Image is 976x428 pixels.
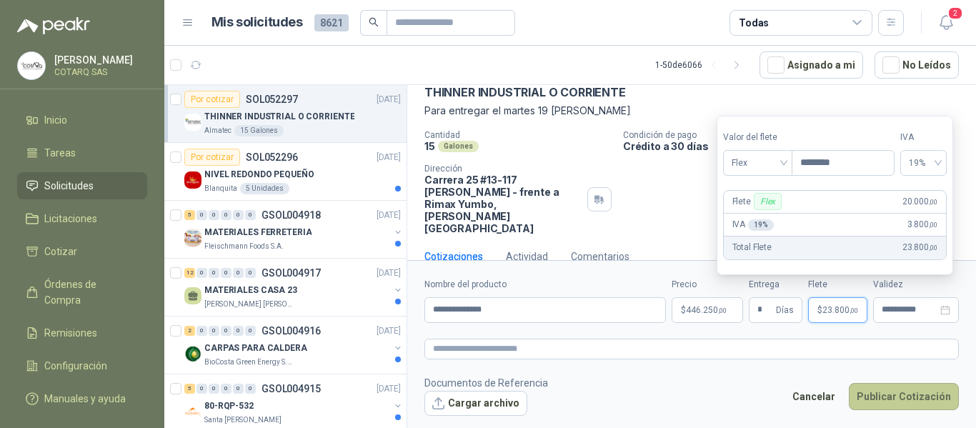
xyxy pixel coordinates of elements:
[221,384,231,394] div: 0
[749,278,802,292] label: Entrega
[17,17,90,34] img: Logo peakr
[754,193,782,210] div: Flex
[233,384,244,394] div: 0
[732,193,785,210] p: Flete
[209,210,219,220] div: 0
[164,143,407,201] a: Por cotizarSOL052296[DATE] Company LogoNIVEL REDONDO PEQUEÑOBlanquita5 Unidades
[907,218,937,232] span: 3.800
[54,68,144,76] p: COTARQ SAS
[873,278,959,292] label: Validez
[184,403,201,420] img: Company Logo
[929,221,937,229] span: ,00
[909,152,938,174] span: 19%
[184,171,201,189] img: Company Logo
[424,85,626,100] p: THINNER INDUSTRIAL O CORRIENTE
[184,114,201,131] img: Company Logo
[732,218,774,232] p: IVA
[623,140,970,152] p: Crédito a 30 días
[44,211,97,227] span: Licitaciones
[850,307,858,314] span: ,00
[424,391,527,417] button: Cargar archivo
[221,326,231,336] div: 0
[204,357,294,368] p: BioCosta Green Energy S.A.S
[785,383,843,410] button: Cancelar
[17,385,147,412] a: Manuales y ayuda
[875,51,959,79] button: No Leídos
[902,195,937,209] span: 20.000
[209,326,219,336] div: 0
[760,51,863,79] button: Asignado a mi
[184,326,195,336] div: 2
[44,112,67,128] span: Inicio
[44,358,107,374] span: Configuración
[196,210,207,220] div: 0
[196,326,207,336] div: 0
[377,324,401,338] p: [DATE]
[748,219,774,231] div: 19 %
[184,206,404,252] a: 5 0 0 0 0 0 GSOL004918[DATE] Company LogoMATERIALES FERRETERIAFleischmann Foods S.A.
[245,384,256,394] div: 0
[184,91,240,108] div: Por cotizar
[184,380,404,426] a: 5 0 0 0 0 0 GSOL004915[DATE] Company Logo80-RQP-532Santa [PERSON_NAME]
[17,172,147,199] a: Solicitudes
[377,151,401,164] p: [DATE]
[240,183,289,194] div: 5 Unidades
[262,326,321,336] p: GSOL004916
[204,226,312,239] p: MATERIALES FERRETERIA
[221,268,231,278] div: 0
[211,12,303,33] h1: Mis solicitudes
[424,249,483,264] div: Cotizaciones
[184,384,195,394] div: 5
[424,130,612,140] p: Cantidad
[17,352,147,379] a: Configuración
[209,268,219,278] div: 0
[732,241,772,254] p: Total Flete
[377,382,401,396] p: [DATE]
[233,268,244,278] div: 0
[672,278,743,292] label: Precio
[17,271,147,314] a: Órdenes de Compra
[817,306,822,314] span: $
[184,229,201,247] img: Company Logo
[686,306,727,314] span: 446.250
[245,326,256,336] div: 0
[233,210,244,220] div: 0
[246,94,298,104] p: SOL052297
[17,205,147,232] a: Licitaciones
[933,10,959,36] button: 2
[672,297,743,323] p: $446.250,00
[245,268,256,278] div: 0
[377,93,401,106] p: [DATE]
[424,164,582,174] p: Dirección
[204,125,231,136] p: Almatec
[184,210,195,220] div: 5
[808,297,867,323] p: $ 23.800,00
[204,414,282,426] p: Santa [PERSON_NAME]
[822,306,858,314] span: 23.800
[204,342,307,355] p: CARPAS PARA CALDERA
[929,198,937,206] span: ,00
[369,17,379,27] span: search
[739,15,769,31] div: Todas
[438,141,479,152] div: Galones
[184,264,404,310] a: 12 0 0 0 0 0 GSOL004917[DATE] MATERIALES CASA 23[PERSON_NAME] [PERSON_NAME]
[947,6,963,20] span: 2
[623,130,970,140] p: Condición de pago
[849,383,959,410] button: Publicar Cotización
[506,249,548,264] div: Actividad
[732,152,784,174] span: Flex
[902,241,937,254] span: 23.800
[246,152,298,162] p: SOL052296
[234,125,284,136] div: 15 Galones
[184,322,404,368] a: 2 0 0 0 0 0 GSOL004916[DATE] Company LogoCARPAS PARA CALDERABioCosta Green Energy S.A.S
[44,145,76,161] span: Tareas
[17,319,147,347] a: Remisiones
[233,326,244,336] div: 0
[262,268,321,278] p: GSOL004917
[44,325,97,341] span: Remisiones
[184,345,201,362] img: Company Logo
[424,140,435,152] p: 15
[377,267,401,280] p: [DATE]
[204,284,297,297] p: MATERIALES CASA 23
[424,375,548,391] p: Documentos de Referencia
